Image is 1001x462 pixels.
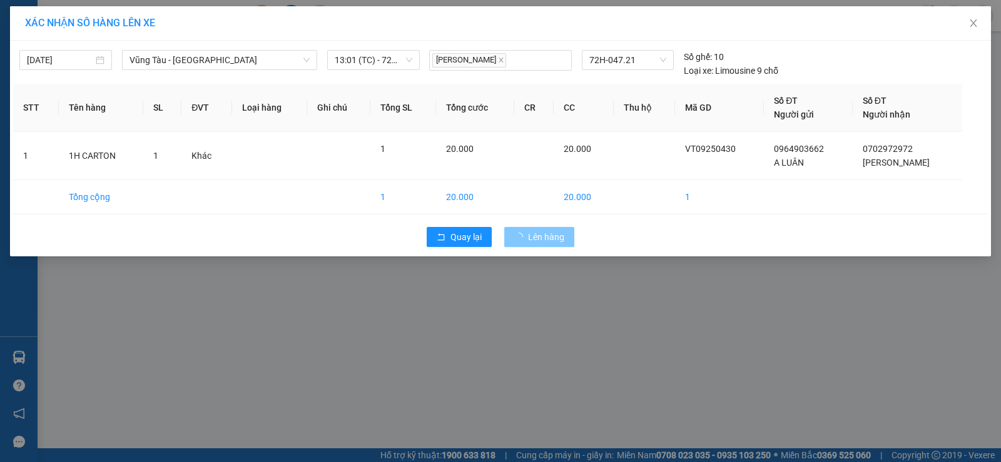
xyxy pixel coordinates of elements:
th: Ghi chú [307,84,370,132]
span: Nhận: [119,12,150,25]
td: 1H CARTON [59,132,143,180]
span: 1 [380,144,385,154]
th: Tổng SL [370,84,436,132]
span: 1 [153,151,158,161]
th: ĐVT [181,84,232,132]
span: [PERSON_NAME] [863,158,930,168]
input: 13/09/2025 [27,53,93,67]
span: close [498,57,504,63]
div: VP 184 [PERSON_NAME] - HCM [119,11,220,56]
span: 13:01 (TC) - 72H-047.21 [335,51,412,69]
span: rollback [437,233,445,243]
span: loading [514,233,528,241]
button: rollbackQuay lại [427,227,492,247]
span: VT09250430 [685,144,736,154]
span: Gửi: [11,12,30,25]
div: CHỊ NHƯ [119,56,220,71]
span: Người nhận [863,109,910,119]
span: [PERSON_NAME] [432,53,506,68]
td: Khác [181,132,232,180]
span: 0702972972 [863,144,913,154]
th: Tổng cước [436,84,514,132]
span: Quay lại [450,230,482,244]
span: Số ghế: [684,50,712,64]
td: Tổng cộng [59,180,143,214]
span: Số ĐT [863,96,887,106]
th: CC [554,84,614,132]
span: Số ĐT [774,96,798,106]
th: Loại hàng [232,84,307,132]
span: Loại xe: [684,64,713,78]
td: 20.000 [554,180,614,214]
div: 0913123992 [11,56,111,73]
td: 20.000 [436,180,514,214]
span: 20.000 [446,144,474,154]
span: Vũng Tàu - Sân Bay [130,51,310,69]
div: 10 [684,50,724,64]
span: 20.000 [564,144,591,154]
span: close [968,18,978,28]
span: XÁC NHẬN SỐ HÀNG LÊN XE [25,17,155,29]
th: Mã GD [675,84,765,132]
div: Limousine 9 chỗ [684,64,778,78]
th: Tên hàng [59,84,143,132]
button: Lên hàng [504,227,574,247]
span: down [303,56,310,64]
td: 1 [370,180,436,214]
th: CR [514,84,554,132]
span: 72H-047.21 [589,51,666,69]
button: Close [956,6,991,41]
span: Lên hàng [528,230,564,244]
span: VP184 [138,88,193,110]
div: 0392688622 [119,71,220,88]
span: A LUÂN [774,158,804,168]
span: Người gửi [774,109,814,119]
div: VP 108 [PERSON_NAME] [11,11,111,41]
th: SL [143,84,181,132]
div: A AN [11,41,111,56]
span: 0964903662 [774,144,824,154]
th: Thu hộ [614,84,674,132]
th: STT [13,84,59,132]
td: 1 [675,180,765,214]
td: 1 [13,132,59,180]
